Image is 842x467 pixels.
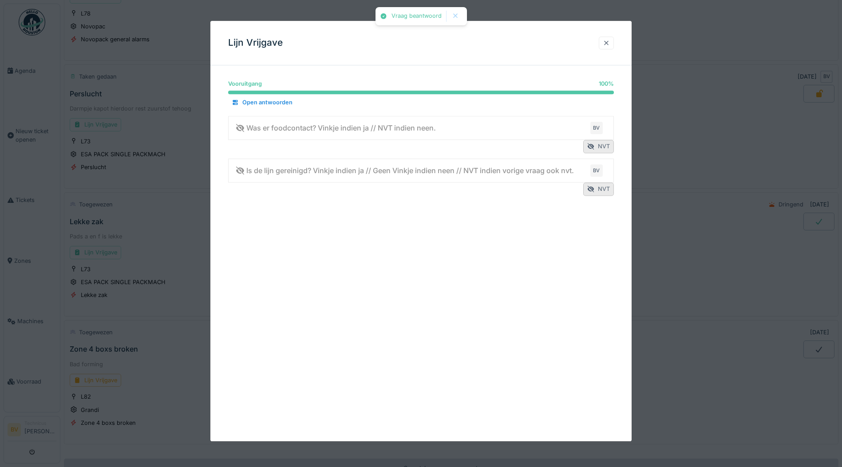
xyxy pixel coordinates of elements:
div: Vraag beantwoord [391,12,442,20]
div: Is de lijn gereinigd? Vinkje indien ja // Geen Vinkje indien neen // NVT indien vorige vraag ook ... [236,165,574,176]
div: Vooruitgang [228,79,262,88]
h3: Lijn Vrijgave [228,37,283,48]
div: NVT [583,140,614,153]
div: Open antwoorden [228,97,296,109]
div: BV [590,164,603,177]
div: 100 % [599,79,614,88]
progress: 100 % [228,91,614,95]
summary: Was er foodcontact? Vinkje indien ja // NVT indien neen.BV [232,120,610,136]
div: NVT [583,183,614,196]
div: BV [590,122,603,134]
div: Was er foodcontact? Vinkje indien ja // NVT indien neen. [236,123,436,133]
summary: Is de lijn gereinigd? Vinkje indien ja // Geen Vinkje indien neen // NVT indien vorige vraag ook ... [232,162,610,179]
